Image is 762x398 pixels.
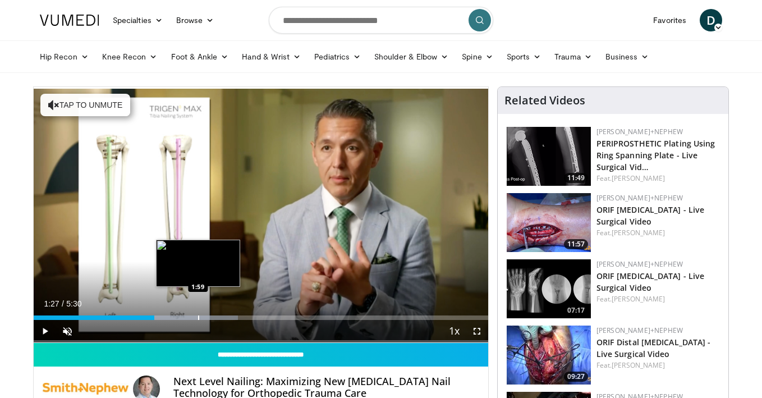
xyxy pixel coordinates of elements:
[596,326,683,335] a: [PERSON_NAME]+Nephew
[507,127,591,186] img: 3d0a620d-8172-4743-af9a-70d1794863a1.png.150x105_q85_crop-smart_upscale.png
[504,94,585,107] h4: Related Videos
[56,320,79,342] button: Unmute
[646,9,693,31] a: Favorites
[443,320,466,342] button: Playback Rate
[62,299,64,308] span: /
[596,271,705,293] a: ORIF [MEDICAL_DATA] - Live Surgical Video
[95,45,164,68] a: Knee Recon
[500,45,548,68] a: Sports
[599,45,656,68] a: Business
[596,204,705,227] a: ORIF [MEDICAL_DATA] - Live Surgical Video
[507,193,591,252] a: 11:57
[596,294,719,304] div: Feat.
[40,15,99,26] img: VuMedi Logo
[564,372,588,382] span: 09:27
[156,240,240,287] img: image.jpeg
[612,294,665,304] a: [PERSON_NAME]
[507,193,591,252] img: 1b697d3a-928d-4a38-851f-df0147e85411.png.150x105_q85_crop-smart_upscale.png
[700,9,722,31] a: D
[596,138,715,172] a: PERIPROSTHETIC Plating Using Ring Spanning Plate - Live Surgical Vid…
[235,45,307,68] a: Hand & Wrist
[269,7,493,34] input: Search topics, interventions
[169,9,221,31] a: Browse
[548,45,599,68] a: Trauma
[596,228,719,238] div: Feat.
[612,228,665,237] a: [PERSON_NAME]
[34,320,56,342] button: Play
[596,173,719,184] div: Feat.
[40,94,130,116] button: Tap to unmute
[564,305,588,315] span: 07:17
[66,299,81,308] span: 5:30
[466,320,488,342] button: Fullscreen
[596,259,683,269] a: [PERSON_NAME]+Nephew
[507,259,591,318] a: 07:17
[596,127,683,136] a: [PERSON_NAME]+Nephew
[612,173,665,183] a: [PERSON_NAME]
[564,173,588,183] span: 11:49
[612,360,665,370] a: [PERSON_NAME]
[44,299,59,308] span: 1:27
[106,9,169,31] a: Specialties
[596,193,683,203] a: [PERSON_NAME]+Nephew
[34,315,488,320] div: Progress Bar
[507,127,591,186] a: 11:49
[507,326,591,385] img: 0894b3a2-b95c-4996-9ca1-01f3d1055ee3.150x105_q85_crop-smart_upscale.jpg
[164,45,236,68] a: Foot & Ankle
[34,87,488,343] video-js: Video Player
[455,45,499,68] a: Spine
[596,337,711,359] a: ORIF Distal [MEDICAL_DATA] - Live Surgical Video
[33,45,95,68] a: Hip Recon
[596,360,719,370] div: Feat.
[307,45,368,68] a: Pediatrics
[507,326,591,385] a: 09:27
[368,45,455,68] a: Shoulder & Elbow
[507,259,591,318] img: 76b75a36-ddff-438c-9767-c71797b4fefb.png.150x105_q85_crop-smart_upscale.png
[564,239,588,249] span: 11:57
